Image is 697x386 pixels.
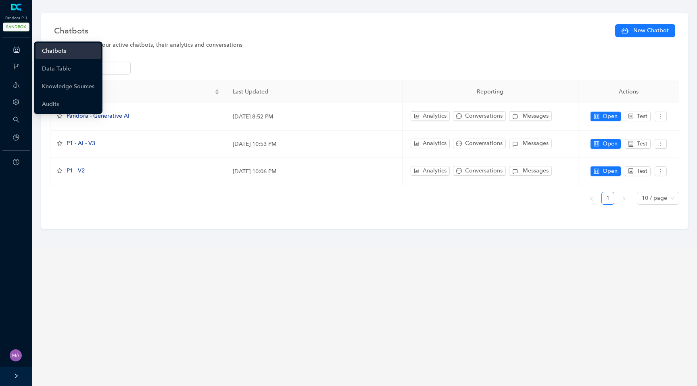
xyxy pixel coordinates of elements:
span: left [589,196,594,201]
li: Next Page [618,192,630,205]
button: messageConversations [453,166,506,176]
span: setting [13,99,19,105]
div: View and author your active chatbots, their analytics and conversations [54,41,675,50]
th: Last Updated [226,81,402,103]
a: Data Table [42,61,71,77]
span: 10 / page [642,192,674,204]
button: controlOpen [591,166,621,176]
a: Audits [42,96,59,112]
div: Page Size [637,192,679,205]
button: robotTest [625,139,651,149]
span: bar-chart [414,113,419,119]
li: Previous Page [585,192,598,205]
td: [DATE] 10:53 PM [226,131,402,158]
button: bar-chartAnalytics [411,139,450,148]
span: Messages [523,139,549,148]
span: control [594,141,599,147]
span: Pandora - Generative AI [67,112,129,119]
span: robot [628,141,634,147]
img: 261dd2395eed1481b052019273ba48bf [10,349,22,361]
span: P1 - V2 [67,167,85,174]
button: Messages [509,166,552,176]
button: more [655,112,667,121]
button: controlOpen [591,112,621,121]
button: Messages [509,111,552,121]
span: Analytics [423,166,447,175]
span: Analytics [423,112,447,120]
button: Messages [509,139,552,148]
a: Chatbots [42,43,66,59]
span: Open [603,139,618,148]
th: Actions [578,81,679,103]
span: New Chatbot [633,26,669,35]
button: more [655,139,667,149]
span: more [658,114,664,119]
span: message [456,168,462,174]
span: search [13,116,19,123]
span: Conversations [465,112,503,120]
span: Open [603,167,618,176]
span: more [658,141,664,147]
button: bar-chartAnalytics [411,111,450,121]
span: message [456,113,462,119]
span: Chatbots [54,24,88,37]
span: Name [57,87,213,96]
button: messageConversations [453,139,506,148]
span: robot [628,114,634,119]
a: 1 [602,192,614,204]
button: controlOpen [591,139,621,149]
button: right [618,192,630,205]
span: more [658,168,664,174]
span: star [57,113,63,119]
span: star [57,141,63,146]
span: Test [637,139,647,148]
span: right [622,196,626,201]
span: pie-chart [13,134,19,141]
span: P1 - AI - V3 [67,140,95,147]
span: Conversations [465,139,503,148]
span: Open [603,112,618,121]
button: robotTest [625,166,651,176]
span: Messages [523,166,549,175]
span: branches [13,63,19,70]
li: 1 [601,192,614,205]
button: New Chatbot [615,24,675,37]
th: Reporting [403,81,578,103]
td: [DATE] 8:52 PM [226,103,402,131]
span: message [456,141,462,146]
span: question-circle [13,159,19,165]
button: robotTest [625,112,651,121]
span: Analytics [423,139,447,148]
button: left [585,192,598,205]
span: Test [637,112,647,121]
span: Test [637,167,647,176]
button: more [655,166,667,176]
td: [DATE] 10:06 PM [226,158,402,185]
span: star [57,168,63,174]
span: SANDBOX [3,23,29,31]
span: control [594,168,599,174]
span: control [594,114,599,119]
span: bar-chart [414,168,419,174]
a: Knowledge Sources [42,79,94,95]
span: Messages [523,112,549,120]
span: Conversations [465,166,503,175]
button: messageConversations [453,111,506,121]
span: bar-chart [414,141,419,146]
span: robot [628,168,634,174]
button: bar-chartAnalytics [411,166,450,176]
